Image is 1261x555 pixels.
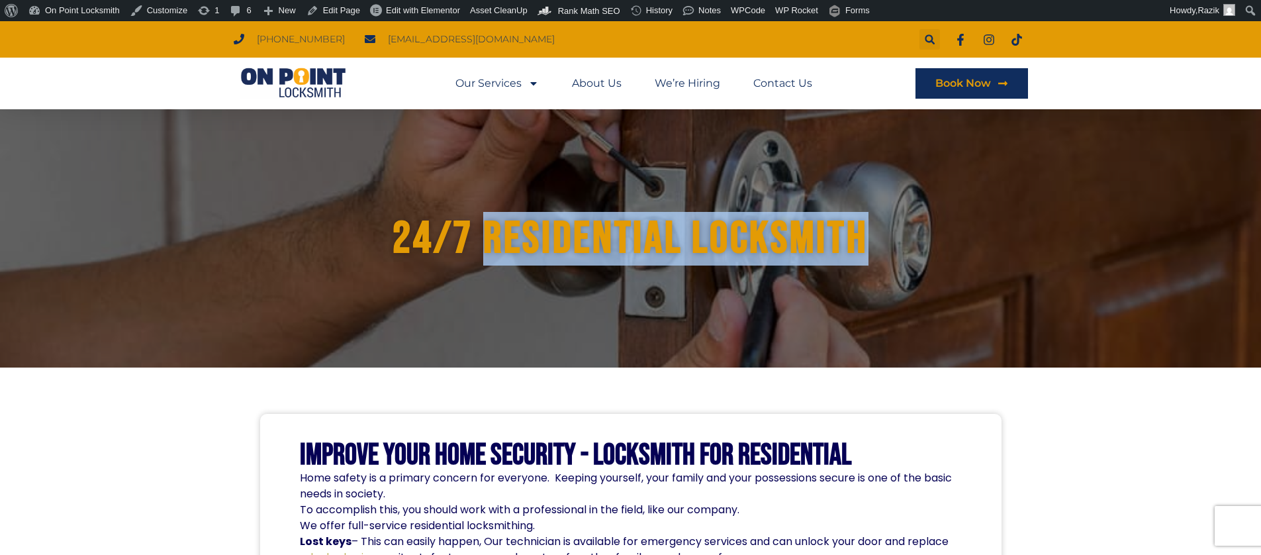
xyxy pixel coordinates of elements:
a: Contact Us [753,68,812,99]
span: Edit with Elementor [386,5,460,15]
span: Book Now [935,78,991,89]
span: [PHONE_NUMBER] [254,30,345,48]
a: Our Services [455,68,539,99]
a: Book Now [915,68,1028,99]
span: Rank Math SEO [558,6,620,16]
span: Razik [1197,5,1219,15]
nav: Menu [455,68,812,99]
div: Search [919,29,940,50]
a: We’re Hiring [655,68,720,99]
a: About Us [572,68,622,99]
span: [EMAIL_ADDRESS][DOMAIN_NAME] [385,30,555,48]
